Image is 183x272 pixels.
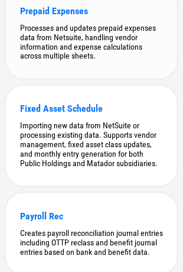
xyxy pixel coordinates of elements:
[20,121,163,169] div: Importing new data from NetSuite or processing existing data. Supports vendor management, fixed a...
[20,211,163,222] div: Payroll Rec
[20,103,163,115] div: Fixed Asset Schedule
[20,23,163,61] div: Processes and updates prepaid expenses data from Netsuite, handling vendor information and expens...
[20,229,163,257] div: Creates payroll reconciliation journal entries including OTTP reclass and benefit journal entries...
[20,5,163,17] div: Prepaid Expenses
